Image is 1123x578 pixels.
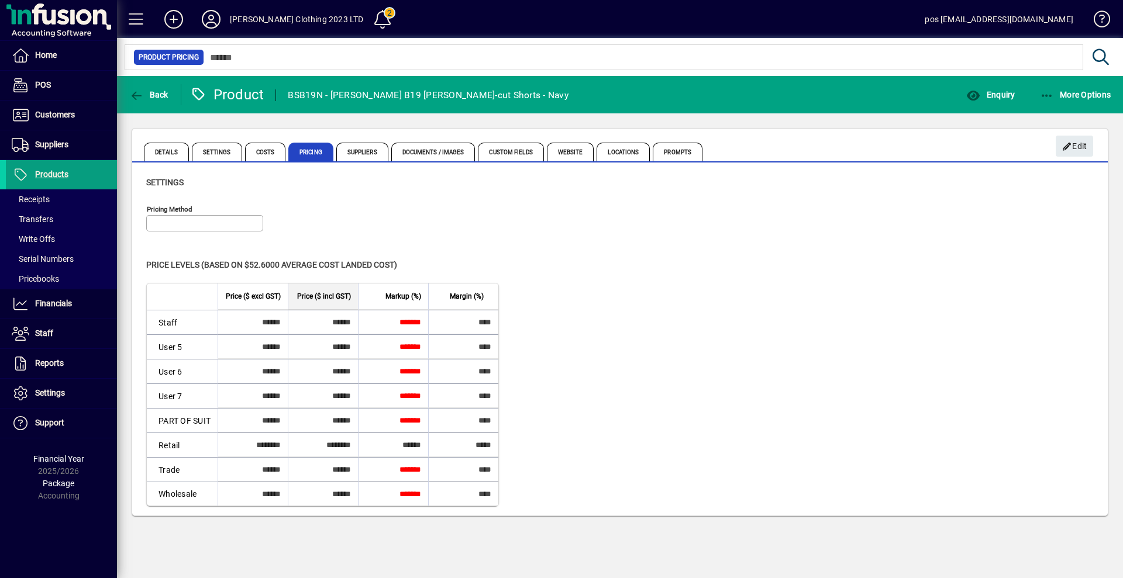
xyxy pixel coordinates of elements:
button: Profile [192,9,230,30]
span: Pricing [288,143,333,161]
a: Financials [6,289,117,319]
a: Home [6,41,117,70]
span: Website [547,143,594,161]
span: Details [144,143,189,161]
span: Product Pricing [139,51,199,63]
span: Financial Year [33,454,84,463]
a: Pricebooks [6,269,117,289]
div: [PERSON_NAME] Clothing 2023 LTD [230,10,363,29]
button: Add [155,9,192,30]
span: Markup (%) [385,290,421,303]
span: Custom Fields [478,143,543,161]
span: Back [129,90,168,99]
a: Customers [6,101,117,130]
span: Price levels (based on $52.6000 Average cost landed cost) [146,260,397,269]
button: Edit [1056,136,1093,157]
span: Margin (%) [450,290,484,303]
span: Transfers [12,214,53,224]
span: Prompts [653,143,702,161]
span: Customers [35,110,75,119]
span: Financials [35,299,72,308]
span: Reports [35,358,64,368]
a: Reports [6,349,117,378]
td: Wholesale [147,482,218,506]
span: Enquiry [966,90,1015,99]
a: Serial Numbers [6,249,117,269]
div: BSB19N - [PERSON_NAME] B19 [PERSON_NAME]-cut Shorts - Navy [288,86,569,105]
td: Retail [147,432,218,457]
td: PART OF SUIT [147,408,218,432]
a: Knowledge Base [1085,2,1108,40]
span: Locations [597,143,650,161]
span: Documents / Images [391,143,476,161]
span: Settings [146,178,184,187]
a: Settings [6,379,117,408]
td: Trade [147,457,218,482]
a: Write Offs [6,229,117,249]
td: Staff [147,310,218,334]
a: Staff [6,319,117,348]
span: Price ($ incl GST) [297,290,351,303]
app-page-header-button: Back [117,84,181,105]
button: More Options [1037,84,1114,105]
span: Products [35,169,68,179]
span: Suppliers [35,140,68,149]
span: Settings [192,143,242,161]
span: More Options [1040,90,1111,99]
button: Enquiry [963,84,1018,105]
span: Home [35,50,57,60]
a: Support [6,409,117,438]
a: POS [6,71,117,100]
a: Receipts [6,189,117,209]
span: Write Offs [12,234,55,244]
span: Edit [1062,137,1087,156]
div: pos [EMAIL_ADDRESS][DOMAIN_NAME] [925,10,1073,29]
td: User 7 [147,383,218,408]
span: Pricebooks [12,274,59,283]
span: Support [35,418,64,427]
span: Package [43,479,74,488]
td: User 6 [147,359,218,383]
button: Back [126,84,171,105]
span: Costs [245,143,286,161]
a: Transfers [6,209,117,229]
span: Receipts [12,195,50,204]
td: User 5 [147,334,218,359]
a: Suppliers [6,130,117,160]
span: Suppliers [336,143,388,161]
span: POS [35,80,51,89]
div: Product [190,85,264,104]
span: Staff [35,328,53,338]
span: Settings [35,388,65,397]
mat-label: Pricing method [147,205,192,213]
span: Serial Numbers [12,254,74,264]
span: Price ($ excl GST) [226,290,281,303]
